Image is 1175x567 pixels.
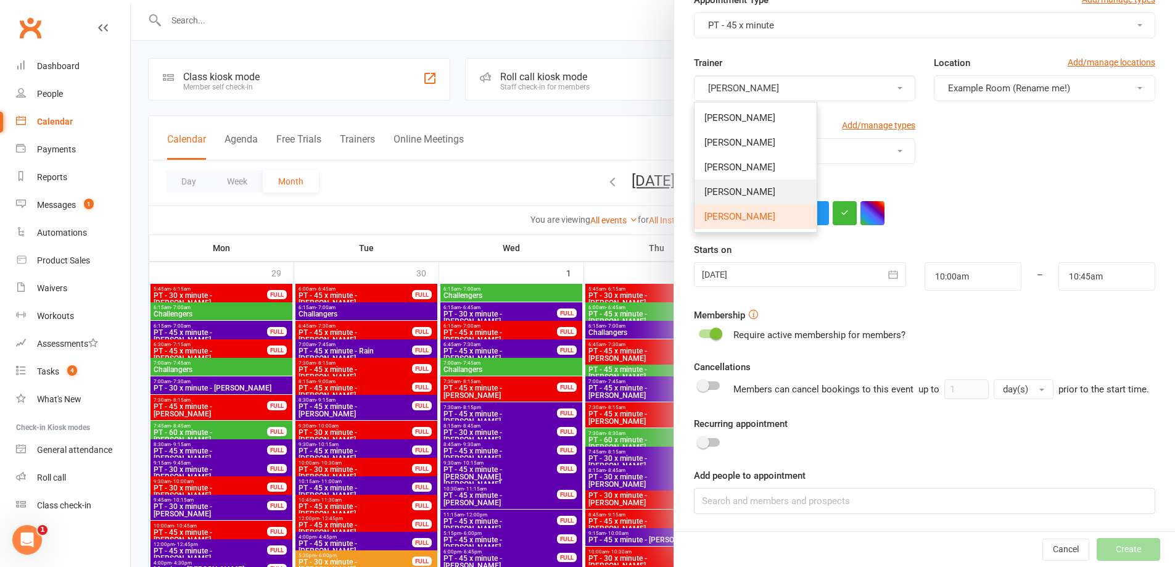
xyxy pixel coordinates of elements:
div: What's New [37,394,81,404]
label: Add people to appointment [694,468,806,483]
button: Cancel [1042,539,1089,561]
button: [PERSON_NAME] [694,75,915,101]
span: 4 [67,365,77,376]
div: General attendance [37,445,112,455]
div: – [1021,262,1059,291]
div: Workouts [37,311,74,321]
span: [PERSON_NAME] [704,162,775,173]
span: prior to the start time. [1058,384,1149,395]
a: Messages 1 [16,191,130,219]
span: day(s) [1003,384,1028,395]
div: Assessments [37,339,98,349]
span: PT - 45 x minute [708,20,774,31]
a: Add/manage locations [1068,56,1155,69]
div: Members can cancel bookings to this event [733,379,1149,399]
label: Cancellations [694,360,751,375]
iframe: Intercom live chat [12,525,42,555]
label: Recurring appointment [694,416,788,431]
div: Payments [37,144,76,154]
a: Clubworx [15,12,46,43]
a: People [16,80,130,108]
div: Waivers [37,283,67,293]
a: Product Sales [16,247,130,275]
button: Example Room (Rename me!) [934,75,1155,101]
a: [PERSON_NAME] [695,155,817,180]
a: [PERSON_NAME] [695,130,817,155]
a: Add/manage types [842,118,915,132]
span: Example Room (Rename me!) [948,83,1070,94]
span: [PERSON_NAME] [708,83,779,94]
a: [PERSON_NAME] [695,204,817,229]
div: up to [918,379,1053,399]
div: Class check-in [37,500,91,510]
a: Automations [16,219,130,247]
div: Product Sales [37,255,90,265]
a: General attendance kiosk mode [16,436,130,464]
span: [PERSON_NAME] [704,186,775,197]
label: Trainer [694,56,722,70]
input: Search and members and prospects [694,488,1155,514]
a: Calendar [16,108,130,136]
button: day(s) [994,379,1053,399]
a: Tasks 4 [16,358,130,386]
div: Calendar [37,117,73,126]
a: What's New [16,386,130,413]
a: Class kiosk mode [16,492,130,519]
div: Automations [37,228,87,238]
span: [PERSON_NAME] [704,137,775,148]
div: Tasks [37,366,59,376]
label: Membership [694,308,745,323]
span: 1 [38,525,47,535]
div: Messages [37,200,76,210]
span: [PERSON_NAME] [704,112,775,123]
label: Starts on [694,242,732,257]
div: People [37,89,63,99]
a: Reports [16,163,130,191]
a: [PERSON_NAME] [695,180,817,204]
div: Dashboard [37,61,80,71]
a: Assessments [16,330,130,358]
a: Workouts [16,302,130,330]
a: Roll call [16,464,130,492]
label: Location [934,56,970,70]
a: [PERSON_NAME] [695,106,817,130]
a: Dashboard [16,52,130,80]
div: Roll call [37,473,66,482]
span: 1 [84,199,94,209]
span: [PERSON_NAME] [704,211,775,222]
div: Require active membership for members? [733,328,905,342]
div: Reports [37,172,67,182]
a: Waivers [16,275,130,302]
a: Payments [16,136,130,163]
button: PT - 45 x minute [694,12,1155,38]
